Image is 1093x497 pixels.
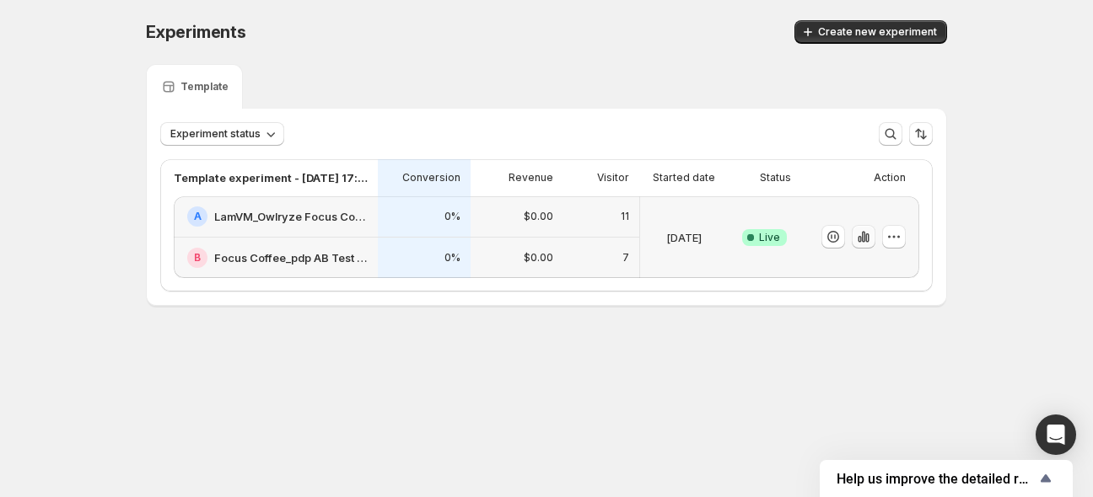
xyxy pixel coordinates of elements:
p: Visitor [597,171,629,184]
p: Conversion [402,171,460,184]
p: $0.00 [524,251,553,265]
p: Started date [653,171,715,184]
button: Show survey - Help us improve the detailed report for A/B campaigns [837,468,1056,489]
p: Status [760,171,791,184]
button: Experiment status [160,122,284,146]
span: Experiments [146,22,246,42]
p: $0.00 [524,210,553,223]
p: 0% [444,251,460,265]
p: [DATE] [666,229,702,246]
p: 7 [622,251,629,265]
button: Create new experiment [794,20,947,44]
h2: A [194,210,202,223]
p: 0% [444,210,460,223]
div: Open Intercom Messenger [1036,414,1076,455]
p: Revenue [509,171,553,184]
p: Template experiment - [DATE] 17:44:12 [174,169,368,186]
span: Create new experiment [818,25,937,39]
p: Action [874,171,906,184]
h2: Focus Coffee_pdp AB Test Purple Theme [214,249,368,266]
p: 11 [621,210,629,223]
span: Experiment status [170,127,261,141]
p: Template [180,80,229,94]
span: Live [759,231,780,244]
span: Help us improve the detailed report for A/B campaigns [837,471,1036,487]
h2: LamVM_Owlryze Focus Coffee_pdp Ver3 [214,208,368,225]
h2: B [194,251,201,265]
button: Sort the results [909,122,933,146]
